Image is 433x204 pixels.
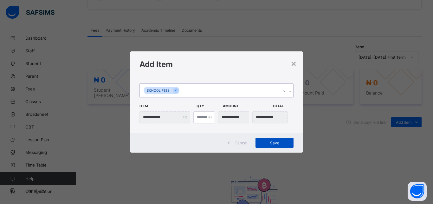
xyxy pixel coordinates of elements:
h1: Add Item [139,60,294,69]
span: Amount [223,101,269,111]
span: Save [260,141,289,145]
div: × [291,58,297,69]
button: Open asap [408,182,427,201]
span: Item [139,101,193,111]
span: Cancel [235,141,247,145]
span: Qty [197,101,220,111]
span: Total [272,101,295,111]
div: SCHOOL FEES [144,87,173,94]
